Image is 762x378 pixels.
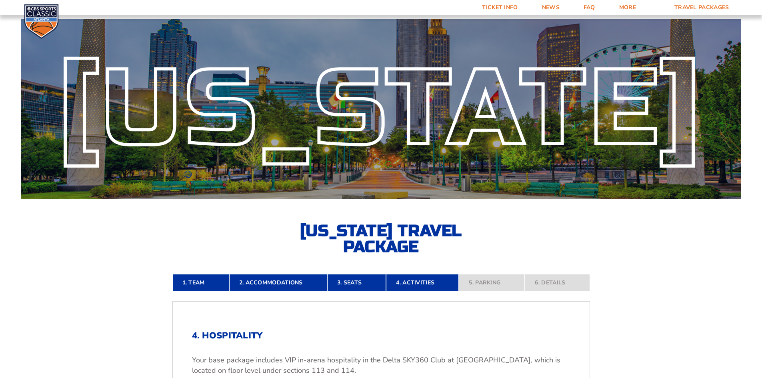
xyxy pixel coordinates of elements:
[192,355,570,375] p: Your base package includes VIP in-arena hospitality in the Delta SKY360 Club at [GEOGRAPHIC_DATA]...
[192,330,570,341] h2: 4. Hospitality
[229,274,327,292] a: 2. Accommodations
[24,4,59,39] img: CBS Sports Classic
[172,274,229,292] a: 1. Team
[327,274,386,292] a: 3. Seats
[21,66,741,152] div: [US_STATE]
[293,223,469,255] h2: [US_STATE] Travel Package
